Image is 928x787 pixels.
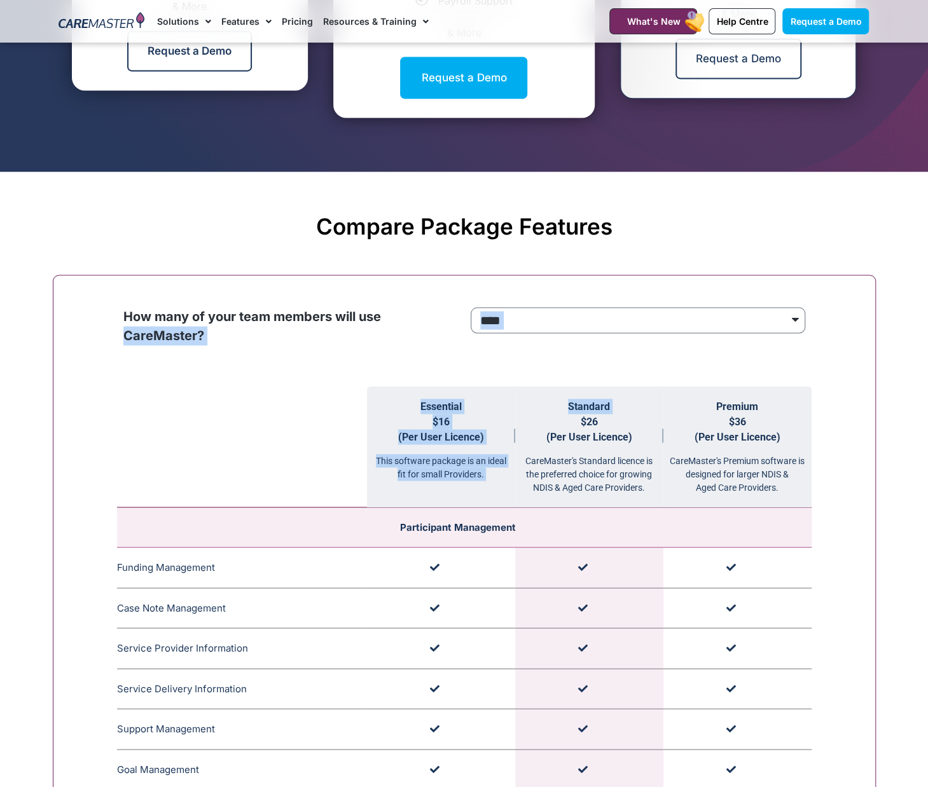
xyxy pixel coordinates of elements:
[123,307,458,345] p: How many of your team members will use CareMaster?
[367,386,515,507] th: Essential
[367,444,515,481] div: This software package is an ideal fit for small Providers.
[400,57,527,99] a: Request a Demo
[515,386,663,507] th: Standard
[709,8,775,34] a: Help Centre
[59,12,144,31] img: CareMaster Logo
[127,31,252,71] a: Request a Demo
[117,709,367,749] td: Support Management
[59,213,869,240] h2: Compare Package Features
[117,587,367,628] td: Case Note Management
[515,444,663,494] div: CareMaster's Standard licence is the preferred choice for growing NDIS & Aged Care Providers.
[117,668,367,709] td: Service Delivery Information
[663,444,812,494] div: CareMaster's Premium software is designed for larger NDIS & Aged Care Providers.
[782,8,869,34] a: Request a Demo
[790,16,861,27] span: Request a Demo
[716,16,768,27] span: Help Centre
[609,8,697,34] a: What's New
[627,16,680,27] span: What's New
[675,38,801,79] a: Request a Demo
[663,386,812,507] th: Premium
[695,415,780,442] span: $36 (Per User Licence)
[398,415,484,442] span: $16 (Per User Licence)
[117,628,367,669] td: Service Provider Information
[400,521,516,533] span: Participant Management
[546,415,632,442] span: $26 (Per User Licence)
[471,307,805,339] form: price Form radio
[117,547,367,588] td: Funding Management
